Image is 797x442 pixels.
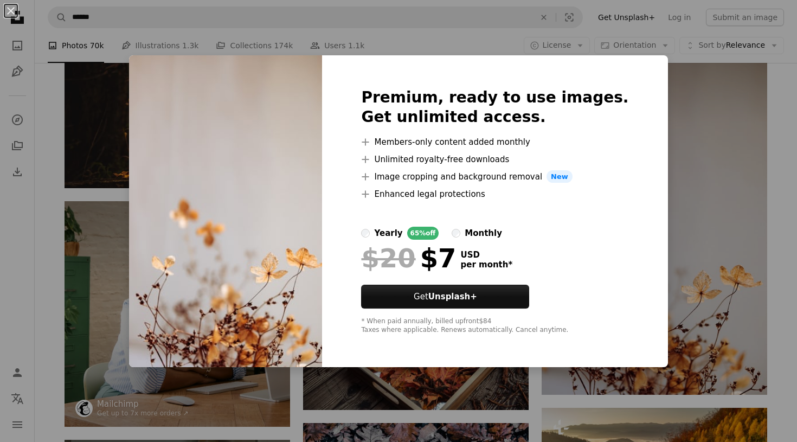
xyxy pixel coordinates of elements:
[407,227,439,240] div: 65% off
[361,285,529,309] button: GetUnsplash+
[361,188,628,201] li: Enhanced legal protections
[361,317,628,335] div: * When paid annually, billed upfront $84 Taxes where applicable. Renews automatically. Cancel any...
[452,229,460,238] input: monthly
[428,292,477,302] strong: Unsplash+
[361,229,370,238] input: yearly65%off
[460,260,512,270] span: per month *
[361,136,628,149] li: Members-only content added monthly
[547,170,573,183] span: New
[361,170,628,183] li: Image cropping and background removal
[361,244,456,272] div: $7
[465,227,502,240] div: monthly
[460,250,512,260] span: USD
[129,55,322,368] img: premium_photo-1723726924875-60765dd1cdba
[361,244,415,272] span: $20
[361,88,628,127] h2: Premium, ready to use images. Get unlimited access.
[374,227,402,240] div: yearly
[361,153,628,166] li: Unlimited royalty-free downloads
